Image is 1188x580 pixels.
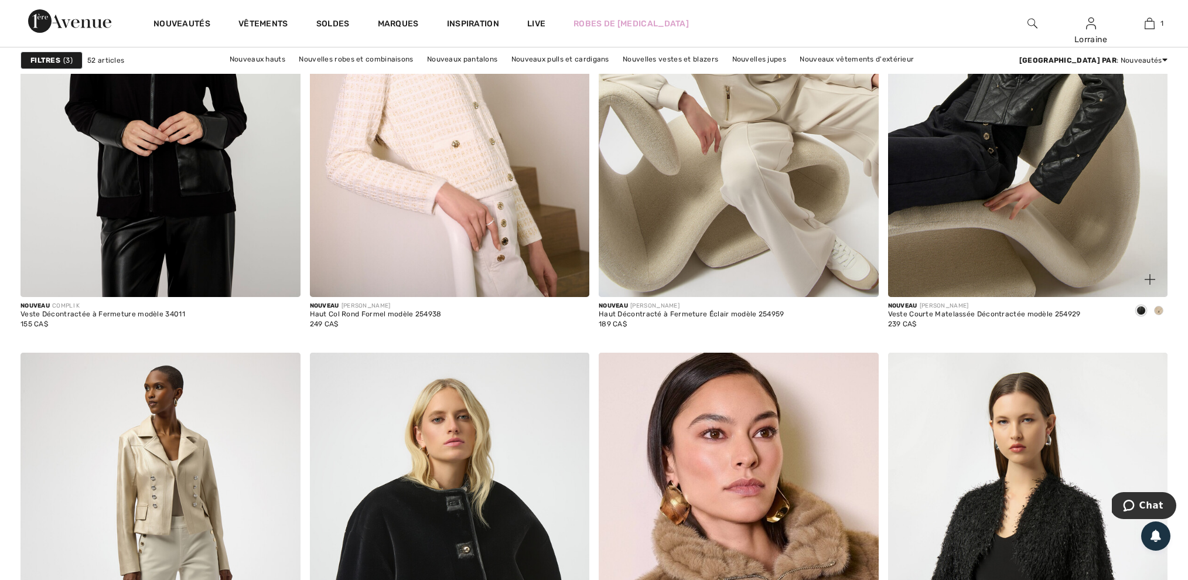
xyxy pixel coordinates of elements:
strong: [GEOGRAPHIC_DATA] par [1019,56,1117,64]
img: Mes infos [1086,16,1096,30]
a: Nouveaux pantalons [421,52,503,67]
strong: Filtres [30,55,60,66]
img: 1ère Avenue [28,9,111,33]
a: Nouveautés [153,19,210,31]
span: 249 CA$ [310,320,339,328]
a: Nouvelles jupes [726,52,793,67]
a: Robes de [MEDICAL_DATA] [573,18,689,30]
span: 155 CA$ [21,320,48,328]
span: Nouveau [599,302,628,309]
a: Nouveaux hauts [224,52,291,67]
div: COMPLI K [21,302,185,311]
span: Nouveau [21,302,50,309]
a: Marques [378,19,419,31]
img: plus_v2.svg [1145,274,1155,285]
a: Nouvelles robes et combinaisons [293,52,419,67]
div: Fawn [1150,302,1167,321]
img: recherche [1027,16,1037,30]
a: Soldes [316,19,350,31]
span: 1 [1160,18,1163,29]
span: 239 CA$ [888,320,917,328]
div: Haut Décontracté à Fermeture Éclair modèle 254959 [599,311,784,319]
a: Nouvelles vestes et blazers [617,52,724,67]
div: Veste Courte Matelassée Décontractée modèle 254929 [888,311,1081,319]
span: Nouveau [310,302,339,309]
a: Nouveaux pulls et cardigans [506,52,615,67]
a: Live [527,18,545,30]
a: Vêtements [238,19,288,31]
span: 3 [63,55,73,66]
div: [PERSON_NAME] [888,302,1081,311]
span: 189 CA$ [599,320,627,328]
span: 52 articles [87,55,124,66]
img: Mon panier [1145,16,1155,30]
span: Inspiration [447,19,499,31]
div: [PERSON_NAME] [310,302,442,311]
a: Nouveaux vêtements d'extérieur [794,52,920,67]
div: Veste Décontractée à Fermeture modèle 34011 [21,311,185,319]
a: Se connecter [1086,18,1096,29]
div: Haut Col Rond Formel modèle 254938 [310,311,442,319]
span: Nouveau [888,302,917,309]
div: [PERSON_NAME] [599,302,784,311]
iframe: Ouvre un widget dans lequel vous pouvez chatter avec l’un de nos agents [1112,492,1176,521]
a: 1 [1121,16,1178,30]
div: : Nouveautés [1019,55,1167,66]
div: Lorraine [1062,33,1119,46]
div: Black [1132,302,1150,321]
